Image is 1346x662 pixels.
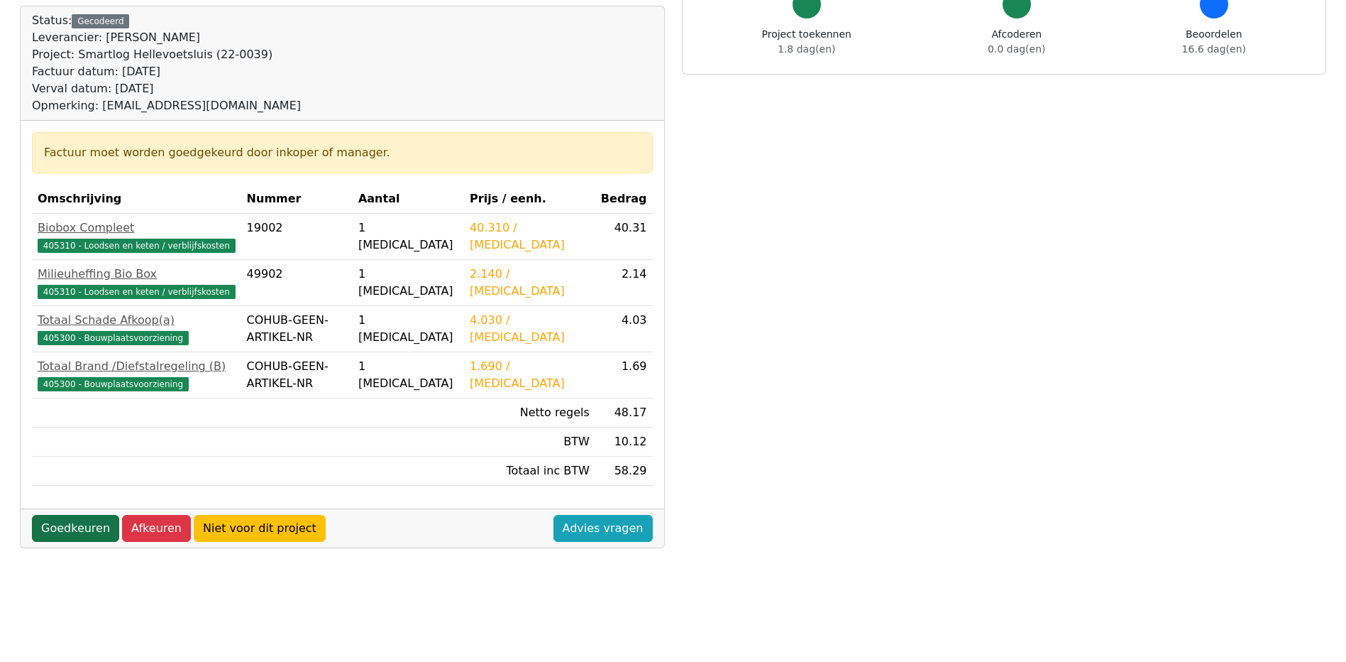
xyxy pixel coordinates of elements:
[32,46,301,63] div: Project: Smartlog Hellevoetsluis (22-0039)
[38,358,236,375] div: Totaal Brand /Diefstalregeling (B)
[464,185,595,214] th: Prijs / eenh.
[32,97,301,114] div: Opmerking: [EMAIL_ADDRESS][DOMAIN_NAME]
[358,219,458,254] div: 1 [MEDICAL_DATA]
[470,358,590,392] div: 1.690 / [MEDICAL_DATA]
[358,358,458,392] div: 1 [MEDICAL_DATA]
[38,239,236,253] span: 405310 - Loodsen en keten / verblijfskosten
[470,312,590,346] div: 4.030 / [MEDICAL_DATA]
[38,312,236,329] div: Totaal Schade Afkoop(a)
[38,312,236,346] a: Totaal Schade Afkoop(a)405300 - Bouwplaatsvoorziening
[595,457,653,486] td: 58.29
[38,266,236,283] div: Milieuheffing Bio Box
[32,29,301,46] div: Leverancier: [PERSON_NAME]
[38,219,236,254] a: Biobox Compleet405310 - Loodsen en keten / verblijfskosten
[358,266,458,300] div: 1 [MEDICAL_DATA]
[38,266,236,300] a: Milieuheffing Bio Box405310 - Loodsen en keten / verblijfskosten
[595,260,653,306] td: 2.14
[241,352,353,398] td: COHUB-GEEN-ARTIKEL-NR
[194,515,326,542] a: Niet voor dit project
[38,285,236,299] span: 405310 - Loodsen en keten / verblijfskosten
[38,331,189,345] span: 405300 - Bouwplaatsvoorziening
[241,214,353,260] td: 19002
[553,515,653,542] a: Advies vragen
[464,428,595,457] td: BTW
[241,306,353,352] td: COHUB-GEEN-ARTIKEL-NR
[595,428,653,457] td: 10.12
[32,12,301,114] div: Status:
[470,219,590,254] div: 40.310 / [MEDICAL_DATA]
[778,43,835,55] span: 1.8 dag(en)
[1182,43,1246,55] span: 16.6 dag(en)
[32,80,301,97] div: Verval datum: [DATE]
[32,185,241,214] th: Omschrijving
[38,377,189,391] span: 405300 - Bouwplaatsvoorziening
[122,515,191,542] a: Afkeuren
[1182,27,1246,57] div: Beoordelen
[32,515,119,542] a: Goedkeuren
[595,352,653,398] td: 1.69
[241,260,353,306] td: 49902
[72,14,129,28] div: Gecodeerd
[358,312,458,346] div: 1 [MEDICAL_DATA]
[595,306,653,352] td: 4.03
[38,358,236,392] a: Totaal Brand /Diefstalregeling (B)405300 - Bouwplaatsvoorziening
[470,266,590,300] div: 2.140 / [MEDICAL_DATA]
[595,185,653,214] th: Bedrag
[464,398,595,428] td: Netto regels
[464,457,595,486] td: Totaal inc BTW
[595,398,653,428] td: 48.17
[762,27,851,57] div: Project toekennen
[44,144,641,161] div: Factuur moet worden goedgekeurd door inkoper of manager.
[241,185,353,214] th: Nummer
[988,43,1045,55] span: 0.0 dag(en)
[38,219,236,237] div: Biobox Compleet
[988,27,1045,57] div: Afcoderen
[353,185,464,214] th: Aantal
[595,214,653,260] td: 40.31
[32,63,301,80] div: Factuur datum: [DATE]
